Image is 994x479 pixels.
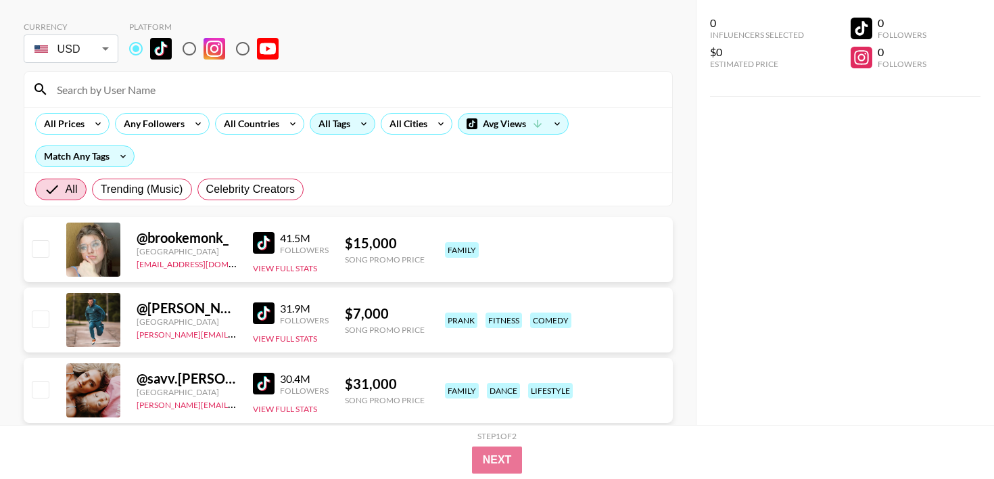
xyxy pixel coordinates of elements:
div: All Countries [216,114,282,134]
div: family [445,242,479,258]
div: @ savv.[PERSON_NAME] [137,370,237,387]
div: Avg Views [458,114,568,134]
div: All Cities [381,114,430,134]
div: 41.5M [280,231,329,245]
div: [GEOGRAPHIC_DATA] [137,387,237,397]
input: Search by User Name [49,78,664,100]
div: $ 31,000 [345,375,425,392]
div: 31.9M [280,302,329,315]
div: Currency [24,22,118,32]
div: @ [PERSON_NAME].[PERSON_NAME] [137,300,237,317]
div: [GEOGRAPHIC_DATA] [137,317,237,327]
div: Any Followers [116,114,187,134]
div: dance [487,383,520,398]
div: 0 [710,16,804,30]
div: @ brookemonk_ [137,229,237,246]
a: [PERSON_NAME][EMAIL_ADDRESS][DOMAIN_NAME] [137,327,337,340]
div: All Tags [310,114,353,134]
img: YouTube [257,38,279,60]
div: Step 1 of 2 [477,431,517,441]
a: [PERSON_NAME][EMAIL_ADDRESS][DOMAIN_NAME] [137,397,337,410]
div: family [445,383,479,398]
div: Followers [280,386,329,396]
div: Influencers Selected [710,30,804,40]
div: $0 [710,45,804,59]
div: 0 [878,16,926,30]
div: USD [26,37,116,61]
div: Match Any Tags [36,146,134,166]
span: Trending (Music) [101,181,183,198]
div: lifestyle [528,383,573,398]
div: prank [445,313,477,328]
span: All [66,181,78,198]
div: Estimated Price [710,59,804,69]
img: TikTok [150,38,172,60]
div: Song Promo Price [345,325,425,335]
div: Platform [129,22,289,32]
button: Next [472,447,523,474]
div: [GEOGRAPHIC_DATA] [137,246,237,256]
div: Followers [878,30,926,40]
img: Instagram [204,38,225,60]
div: All Prices [36,114,87,134]
div: comedy [530,313,571,328]
div: 30.4M [280,372,329,386]
button: View Full Stats [253,404,317,414]
iframe: Drift Widget Chat Controller [926,411,978,463]
div: 0 [878,45,926,59]
div: Song Promo Price [345,254,425,265]
div: fitness [486,313,522,328]
img: TikTok [253,302,275,324]
button: View Full Stats [253,263,317,273]
span: Celebrity Creators [206,181,295,198]
div: Followers [878,59,926,69]
div: $ 15,000 [345,235,425,252]
div: Song Promo Price [345,395,425,405]
img: TikTok [253,373,275,394]
img: TikTok [253,232,275,254]
div: $ 7,000 [345,305,425,322]
div: Followers [280,315,329,325]
div: Followers [280,245,329,255]
button: View Full Stats [253,334,317,344]
a: [EMAIL_ADDRESS][DOMAIN_NAME] [137,256,273,269]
